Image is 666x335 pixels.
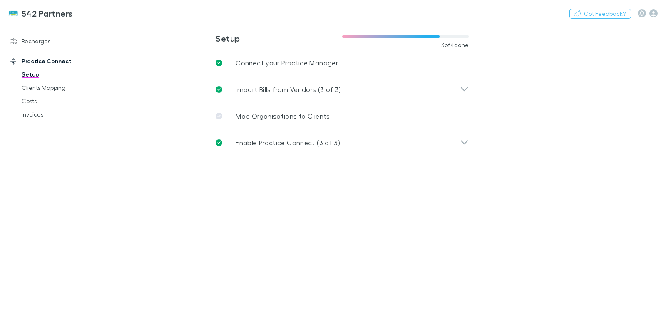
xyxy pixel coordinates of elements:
h3: Setup [216,33,342,43]
a: Invoices [13,108,110,121]
a: Map Organisations to Clients [209,103,475,129]
a: Practice Connect [2,55,110,68]
span: 3 of 4 done [441,42,469,48]
a: Setup [13,68,110,81]
p: Map Organisations to Clients [236,111,330,121]
h3: 542 Partners [22,8,73,18]
a: Costs [13,94,110,108]
p: Import Bills from Vendors (3 of 3) [236,84,341,94]
a: 542 Partners [3,3,78,23]
p: Enable Practice Connect (3 of 3) [236,138,340,148]
div: Enable Practice Connect (3 of 3) [209,129,475,156]
button: Got Feedback? [569,9,631,19]
a: Clients Mapping [13,81,110,94]
img: 542 Partners's Logo [8,8,18,18]
div: Import Bills from Vendors (3 of 3) [209,76,475,103]
a: Connect your Practice Manager [209,50,475,76]
a: Recharges [2,35,110,48]
p: Connect your Practice Manager [236,58,338,68]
